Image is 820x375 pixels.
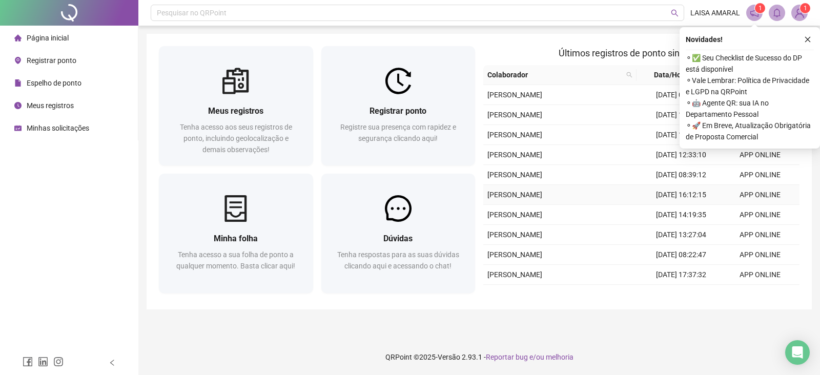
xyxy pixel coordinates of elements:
[642,85,721,105] td: [DATE] 08:10:00
[321,174,476,293] a: DúvidasTenha respostas para as suas dúvidas clicando aqui e acessando o chat!
[721,185,799,205] td: APP ONLINE
[176,251,295,270] span: Tenha acesso a sua folha de ponto a qualquer momento. Basta clicar aqui!
[785,340,810,365] div: Open Intercom Messenger
[487,111,542,119] span: [PERSON_NAME]
[804,36,811,43] span: close
[23,357,33,367] span: facebook
[27,101,74,110] span: Meus registros
[686,120,814,142] span: ⚬ 🚀 Em Breve, Atualização Obrigatória de Proposta Comercial
[792,5,807,20] img: 87118
[642,145,721,165] td: [DATE] 12:33:10
[487,171,542,179] span: [PERSON_NAME]
[671,9,679,17] span: search
[487,270,542,279] span: [PERSON_NAME]
[772,8,782,17] span: bell
[321,46,476,165] a: Registrar pontoRegistre sua presença com rapidez e segurança clicando aqui!
[208,106,263,116] span: Meus registros
[14,124,22,132] span: schedule
[337,251,459,270] span: Tenha respostas para as suas dúvidas clicando aqui e acessando o chat!
[27,124,89,132] span: Minhas solicitações
[642,125,721,145] td: [DATE] 13:33:00
[487,151,542,159] span: [PERSON_NAME]
[624,67,634,82] span: search
[487,69,622,80] span: Colaborador
[690,7,740,18] span: LAISA AMARAL
[642,225,721,245] td: [DATE] 13:27:04
[686,97,814,120] span: ⚬ 🤖 Agente QR: sua IA no Departamento Pessoal
[686,34,723,45] span: Novidades !
[487,231,542,239] span: [PERSON_NAME]
[14,34,22,41] span: home
[38,357,48,367] span: linkedin
[159,174,313,293] a: Minha folhaTenha acesso a sua folha de ponto a qualquer momento. Basta clicar aqui!
[27,79,81,87] span: Espelho de ponto
[487,211,542,219] span: [PERSON_NAME]
[721,285,799,305] td: APP ONLINE
[180,123,292,154] span: Tenha acesso aos seus registros de ponto, incluindo geolocalização e demais observações!
[14,57,22,64] span: environment
[487,251,542,259] span: [PERSON_NAME]
[642,265,721,285] td: [DATE] 17:37:32
[755,3,765,13] sup: 1
[642,165,721,185] td: [DATE] 08:39:12
[559,48,724,58] span: Últimos registros de ponto sincronizados
[159,46,313,165] a: Meus registrosTenha acesso aos seus registros de ponto, incluindo geolocalização e demais observa...
[641,69,701,80] span: Data/Hora
[721,205,799,225] td: APP ONLINE
[626,72,632,78] span: search
[758,5,762,12] span: 1
[642,185,721,205] td: [DATE] 16:12:15
[14,79,22,87] span: file
[138,339,820,375] footer: QRPoint © 2025 - 2.93.1 -
[800,3,810,13] sup: Atualize o seu contato no menu Meus Dados
[721,265,799,285] td: APP ONLINE
[721,245,799,265] td: APP ONLINE
[686,52,814,75] span: ⚬ ✅ Seu Checklist de Sucesso do DP está disponível
[642,245,721,265] td: [DATE] 08:22:47
[642,205,721,225] td: [DATE] 14:19:35
[637,65,713,85] th: Data/Hora
[27,34,69,42] span: Página inicial
[383,234,413,243] span: Dúvidas
[721,145,799,165] td: APP ONLINE
[53,357,64,367] span: instagram
[487,191,542,199] span: [PERSON_NAME]
[486,353,573,361] span: Reportar bug e/ou melhoria
[109,359,116,366] span: left
[370,106,426,116] span: Registrar ponto
[14,102,22,109] span: clock-circle
[487,131,542,139] span: [PERSON_NAME]
[27,56,76,65] span: Registrar ponto
[214,234,258,243] span: Minha folha
[487,91,542,99] span: [PERSON_NAME]
[642,285,721,305] td: [DATE] 14:03:59
[340,123,456,142] span: Registre sua presença com rapidez e segurança clicando aqui!
[804,5,807,12] span: 1
[721,225,799,245] td: APP ONLINE
[642,105,721,125] td: [DATE] 16:12:18
[438,353,460,361] span: Versão
[686,75,814,97] span: ⚬ Vale Lembrar: Política de Privacidade e LGPD na QRPoint
[721,165,799,185] td: APP ONLINE
[750,8,759,17] span: notification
